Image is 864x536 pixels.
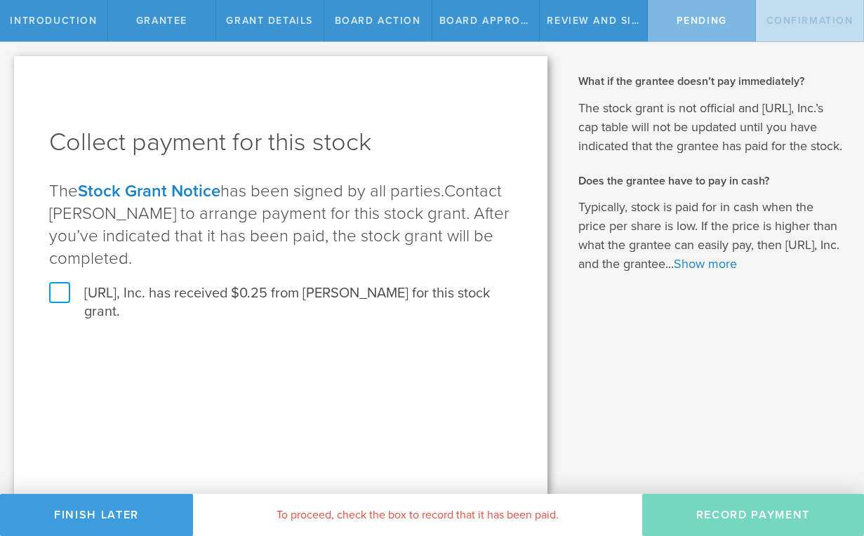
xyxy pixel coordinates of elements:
[677,15,727,27] span: Pending
[335,15,421,27] span: Board Action
[578,198,843,274] p: Typically, stock is paid for in cash when the price per share is low. If the price is higher than...
[578,74,843,89] h2: What if the grantee doesn’t pay immediately?
[547,15,648,27] span: Review and Sign
[78,181,220,201] a: Stock Grant Notice
[674,256,737,272] a: Show more
[642,494,864,536] button: Record Payment
[578,173,843,189] h2: Does the grantee have to pay in cash?
[578,99,843,156] p: The stock grant is not official and [URL], Inc.’s cap table will not be updated until you have in...
[49,180,512,270] p: The has been signed by all parties.
[277,508,559,522] span: To proceed, check the box to record that it has been paid.
[49,126,512,159] h1: Collect payment for this stock
[10,15,97,27] span: Introduction
[226,15,313,27] span: Grant Details
[439,15,541,27] span: Board Approval
[136,15,187,27] span: Grantee
[49,284,512,321] label: [URL], Inc. has received $0.25 from [PERSON_NAME] for this stock grant.
[766,15,853,27] span: Confirmation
